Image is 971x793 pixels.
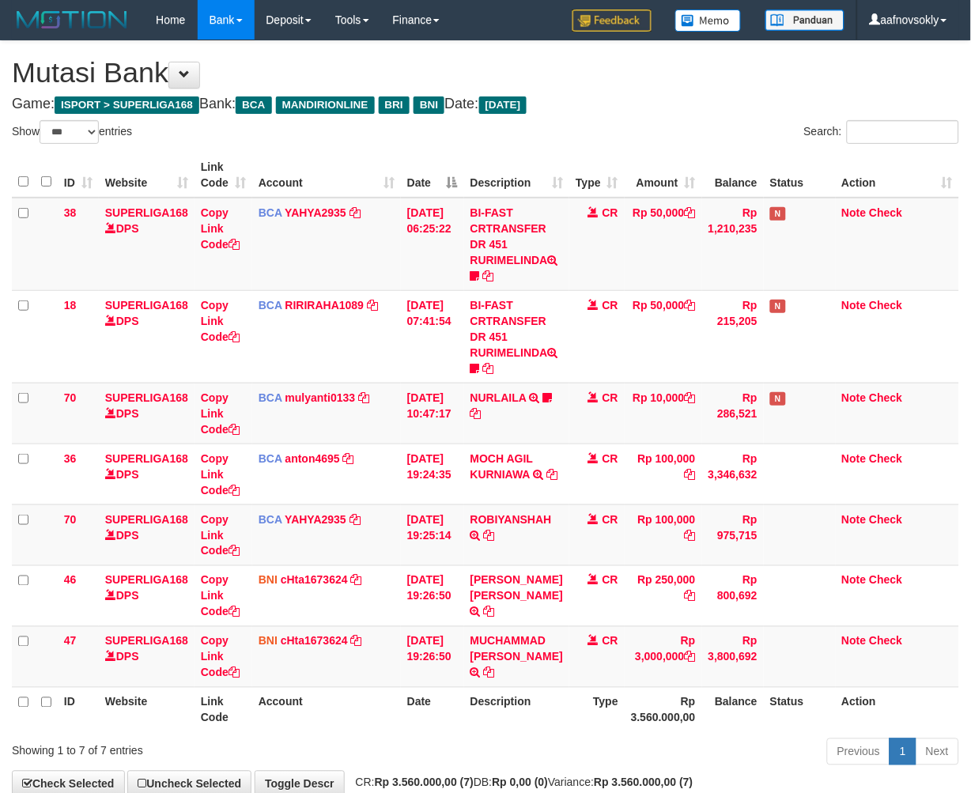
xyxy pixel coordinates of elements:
a: Check [870,513,903,526]
span: BNI [259,635,278,648]
a: Copy BI-FAST CRTRANSFER DR 451 RURIMELINDA to clipboard [483,362,494,375]
td: DPS [99,504,195,565]
input: Search: [847,120,959,144]
th: Description: activate to sort column ascending [464,153,569,198]
span: Has Note [770,300,786,313]
span: CR [603,391,618,404]
a: SUPERLIGA168 [105,391,188,404]
a: Copy Rp 100,000 to clipboard [685,529,696,542]
th: Date [401,687,464,732]
th: Account: activate to sort column ascending [252,153,401,198]
span: CR [603,513,618,526]
a: Note [842,513,867,526]
a: MOCH AGIL KURNIAWA [470,452,533,481]
a: ROBIYANSHAH [470,513,552,526]
a: SUPERLIGA168 [105,299,188,312]
th: Status [764,153,836,198]
a: Copy Link Code [201,299,240,343]
span: BCA [259,391,282,404]
span: BCA [259,452,282,465]
a: mulyanti0133 [285,391,356,404]
a: SUPERLIGA168 [105,574,188,587]
th: Amount: activate to sort column ascending [625,153,702,198]
th: Rp 3.560.000,00 [625,687,702,732]
span: Has Note [770,207,786,221]
a: Check [870,299,903,312]
a: Copy mulyanti0133 to clipboard [358,391,369,404]
span: BCA [259,206,282,219]
a: Check [870,206,903,219]
th: Type: activate to sort column ascending [569,153,625,198]
a: Copy Link Code [201,452,240,497]
span: BCA [259,299,282,312]
a: Copy YAHYA2935 to clipboard [349,206,361,219]
span: BCA [259,513,282,526]
span: 36 [64,452,77,465]
td: [DATE] 19:24:35 [401,444,464,504]
a: Note [842,635,867,648]
span: BRI [379,96,410,114]
td: [DATE] 19:26:50 [401,565,464,626]
a: Copy YAHYA2935 to clipboard [349,513,361,526]
a: Copy RIRIRAHA1089 to clipboard [367,299,378,312]
td: Rp 1,210,235 [702,198,764,291]
td: Rp 50,000 [625,290,702,383]
td: [DATE] 07:41:54 [401,290,464,383]
a: Note [842,574,867,587]
img: panduan.png [765,9,844,31]
td: BI-FAST CRTRANSFER DR 451 RURIMELINDA [464,290,569,383]
th: Balance [702,153,764,198]
td: BI-FAST CRTRANSFER DR 451 RURIMELINDA [464,198,569,291]
label: Search: [804,120,959,144]
span: CR [603,574,618,587]
span: CR [603,452,618,465]
span: 18 [64,299,77,312]
a: Note [842,452,867,465]
td: Rp 50,000 [625,198,702,291]
a: Copy Rp 50,000 to clipboard [685,206,696,219]
td: DPS [99,383,195,444]
span: 38 [64,206,77,219]
a: Copy Rp 50,000 to clipboard [685,299,696,312]
a: Previous [827,738,890,765]
td: DPS [99,290,195,383]
td: Rp 800,692 [702,565,764,626]
a: Copy Link Code [201,513,240,557]
td: Rp 3,800,692 [702,626,764,687]
span: 70 [64,513,77,526]
th: Action: activate to sort column ascending [836,153,959,198]
img: Button%20Memo.svg [675,9,742,32]
td: Rp 100,000 [625,444,702,504]
a: 1 [890,738,916,765]
a: Copy Link Code [201,574,240,618]
a: SUPERLIGA168 [105,452,188,465]
td: DPS [99,198,195,291]
a: Note [842,299,867,312]
th: Action [836,687,959,732]
a: Check [870,574,903,587]
td: Rp 3,346,632 [702,444,764,504]
label: Show entries [12,120,132,144]
td: [DATE] 06:25:22 [401,198,464,291]
span: ISPORT > SUPERLIGA168 [55,96,199,114]
span: [DATE] [479,96,527,114]
a: cHta1673624 [281,574,348,587]
a: Copy NURLAILA to clipboard [470,407,482,420]
th: Status [764,687,836,732]
a: Note [842,391,867,404]
a: Copy ROBIYANSHAH to clipboard [484,529,495,542]
td: [DATE] 19:26:50 [401,626,464,687]
a: Copy MOCH AGIL KURNIAWA to clipboard [546,468,557,481]
td: Rp 10,000 [625,383,702,444]
span: 70 [64,391,77,404]
a: MUCHAMMAD [PERSON_NAME] [470,635,563,663]
th: ID: activate to sort column ascending [58,153,99,198]
span: BCA [236,96,271,114]
td: Rp 286,521 [702,383,764,444]
th: Date: activate to sort column descending [401,153,464,198]
td: Rp 975,715 [702,504,764,565]
a: Copy Rp 100,000 to clipboard [685,468,696,481]
td: DPS [99,444,195,504]
th: Link Code: activate to sort column ascending [195,153,252,198]
a: Copy BI-FAST CRTRANSFER DR 451 RURIMELINDA to clipboard [483,270,494,282]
